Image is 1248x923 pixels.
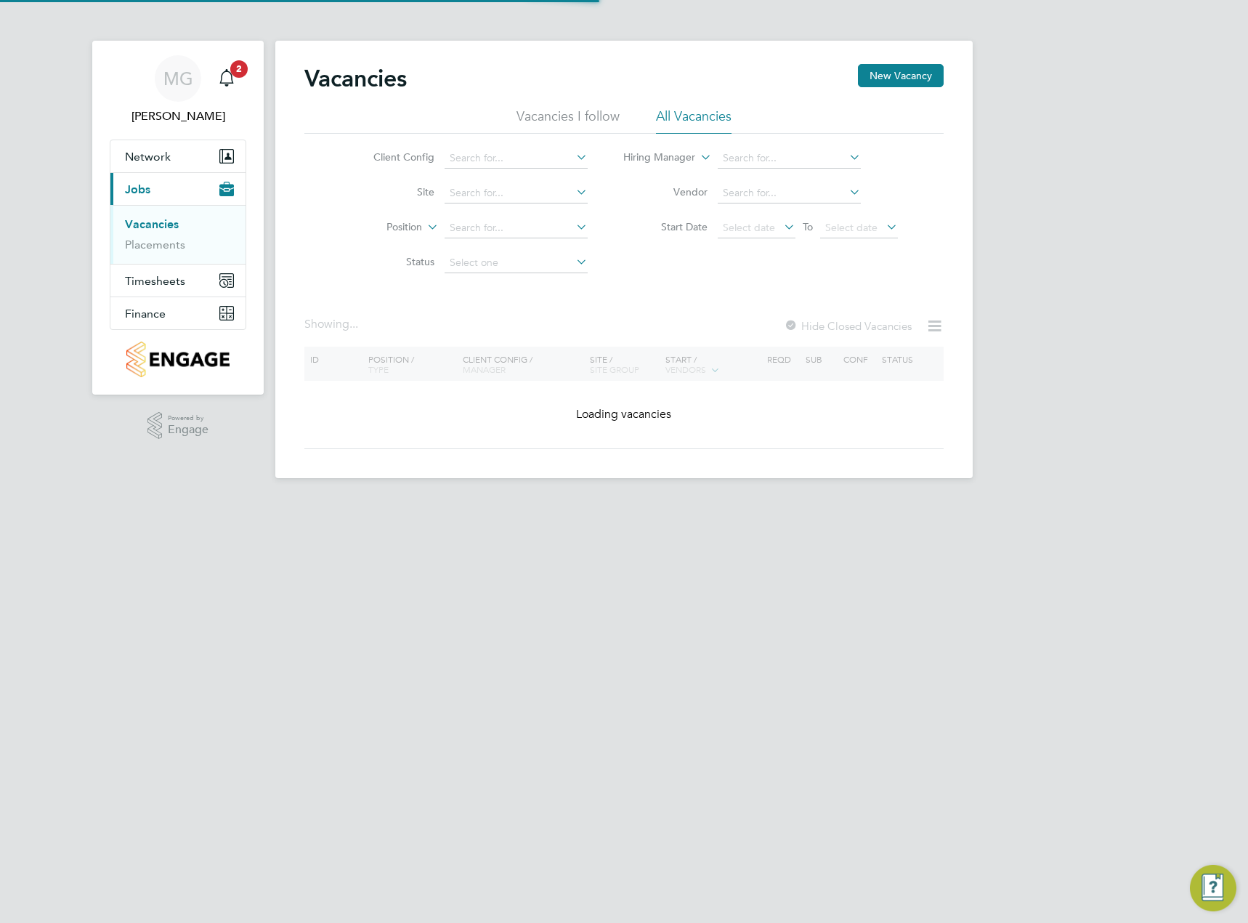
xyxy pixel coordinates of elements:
[125,238,185,251] a: Placements
[110,140,246,172] button: Network
[798,217,817,236] span: To
[858,64,944,87] button: New Vacancy
[351,150,434,164] label: Client Config
[110,297,246,329] button: Finance
[1190,865,1236,911] button: Engage Resource Center
[723,221,775,234] span: Select date
[445,183,588,203] input: Search for...
[624,185,708,198] label: Vendor
[110,265,246,297] button: Timesheets
[110,173,246,205] button: Jobs
[110,342,246,377] a: Go to home page
[110,205,246,264] div: Jobs
[718,148,861,169] input: Search for...
[230,60,248,78] span: 2
[339,220,422,235] label: Position
[163,69,193,88] span: MG
[212,55,241,102] a: 2
[125,307,166,321] span: Finance
[445,148,588,169] input: Search for...
[304,64,407,93] h2: Vacancies
[125,182,150,196] span: Jobs
[445,218,588,238] input: Search for...
[168,424,208,436] span: Engage
[110,108,246,125] span: Maksymilian Grobelny
[92,41,264,395] nav: Main navigation
[168,412,208,424] span: Powered by
[351,185,434,198] label: Site
[825,221,878,234] span: Select date
[624,220,708,233] label: Start Date
[612,150,695,165] label: Hiring Manager
[445,253,588,273] input: Select one
[656,108,732,134] li: All Vacancies
[516,108,620,134] li: Vacancies I follow
[125,150,171,164] span: Network
[125,217,179,231] a: Vacancies
[126,342,229,377] img: countryside-properties-logo-retina.png
[718,183,861,203] input: Search for...
[784,319,912,333] label: Hide Closed Vacancies
[351,255,434,268] label: Status
[125,274,185,288] span: Timesheets
[304,317,361,332] div: Showing
[147,412,209,440] a: Powered byEngage
[110,55,246,125] a: MG[PERSON_NAME]
[349,317,358,331] span: ...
